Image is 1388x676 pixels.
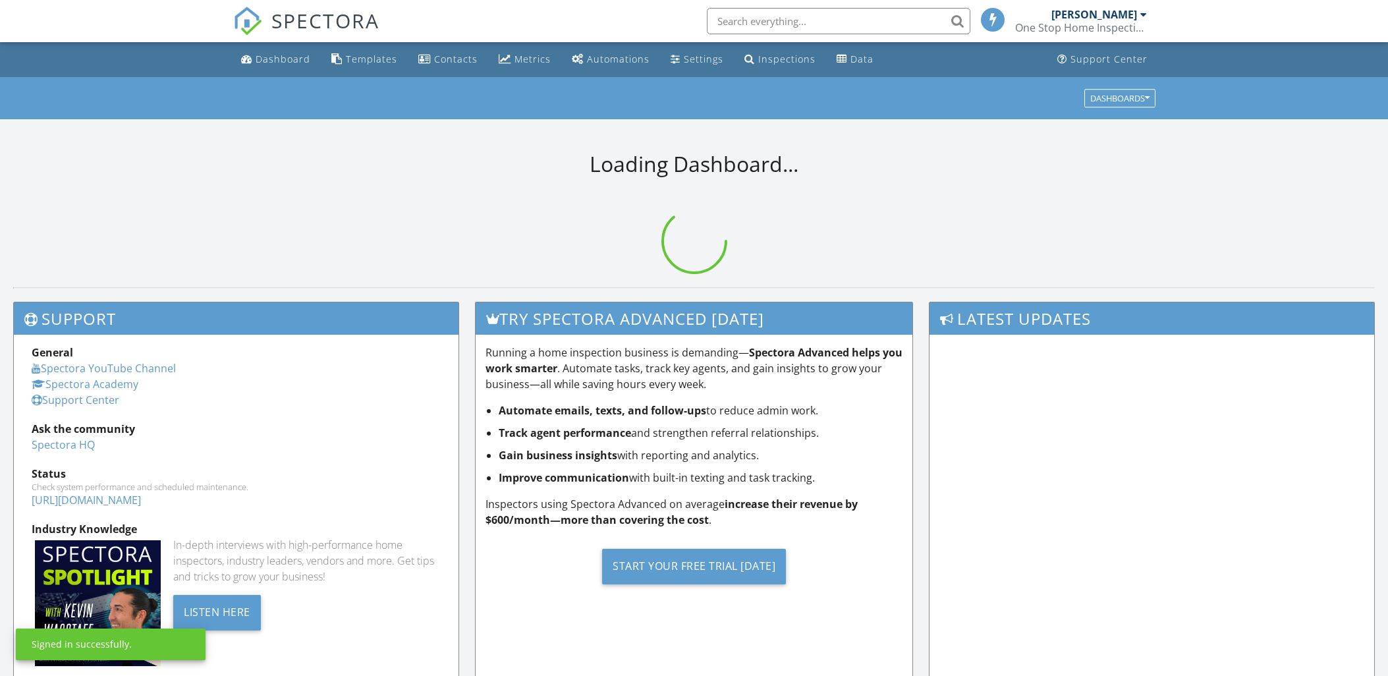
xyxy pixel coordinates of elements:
[499,403,902,418] li: to reduce admin work.
[665,47,729,72] a: Settings
[32,521,441,537] div: Industry Knowledge
[434,53,478,65] div: Contacts
[499,425,902,441] li: and strengthen referral relationships.
[32,361,176,376] a: Spectora YouTube Channel
[486,345,902,392] p: Running a home inspection business is demanding— . Automate tasks, track key agents, and gain ins...
[567,47,655,72] a: Automations (Basic)
[486,538,902,594] a: Start Your Free Trial [DATE]
[271,7,379,34] span: SPECTORA
[233,7,262,36] img: The Best Home Inspection Software - Spectora
[32,466,441,482] div: Status
[587,53,650,65] div: Automations
[32,377,138,391] a: Spectora Academy
[486,345,902,376] strong: Spectora Advanced helps you work smarter
[1084,89,1155,107] button: Dashboards
[32,421,441,437] div: Ask the community
[486,496,902,528] p: Inspectors using Spectora Advanced on average .
[1070,53,1148,65] div: Support Center
[32,437,95,452] a: Spectora HQ
[499,470,902,486] li: with built-in texting and task tracking.
[35,540,161,666] img: Spectoraspolightmain
[1015,21,1147,34] div: One Stop Home Inspections & Const.
[499,447,902,463] li: with reporting and analytics.
[602,549,786,584] div: Start Your Free Trial [DATE]
[32,493,141,507] a: [URL][DOMAIN_NAME]
[236,47,316,72] a: Dashboard
[1090,94,1150,103] div: Dashboards
[1052,47,1153,72] a: Support Center
[514,53,551,65] div: Metrics
[831,47,879,72] a: Data
[476,302,912,335] h3: Try spectora advanced [DATE]
[32,482,441,492] div: Check system performance and scheduled maintenance.
[256,53,310,65] div: Dashboard
[32,638,132,651] div: Signed in successfully.
[326,47,403,72] a: Templates
[493,47,556,72] a: Metrics
[499,470,629,485] strong: Improve communication
[850,53,874,65] div: Data
[739,47,821,72] a: Inspections
[32,345,73,360] strong: General
[499,426,631,440] strong: Track agent performance
[1051,8,1137,21] div: [PERSON_NAME]
[32,393,119,407] a: Support Center
[684,53,723,65] div: Settings
[413,47,483,72] a: Contacts
[930,302,1374,335] h3: Latest Updates
[758,53,816,65] div: Inspections
[486,497,858,527] strong: increase their revenue by $600/month—more than covering the cost
[707,8,970,34] input: Search everything...
[346,53,397,65] div: Templates
[14,302,458,335] h3: Support
[173,595,261,631] div: Listen Here
[173,537,441,584] div: In-depth interviews with high-performance home inspectors, industry leaders, vendors and more. Ge...
[233,18,379,45] a: SPECTORA
[499,448,617,463] strong: Gain business insights
[499,403,706,418] strong: Automate emails, texts, and follow-ups
[173,604,261,619] a: Listen Here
